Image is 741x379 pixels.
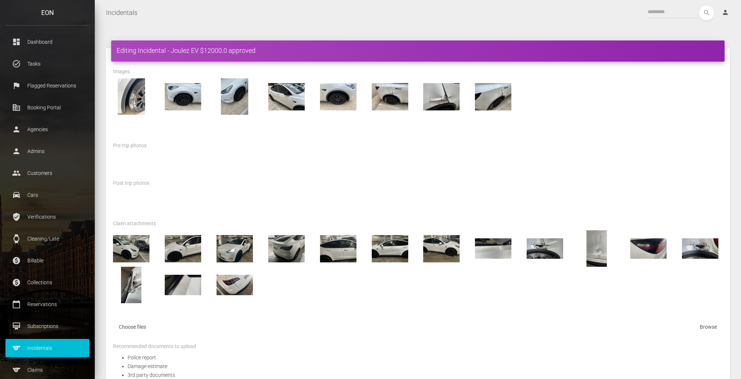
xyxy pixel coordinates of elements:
[11,343,84,353] p: Incidentals
[527,230,563,267] img: damage_photos_78a44d00-fa20-4901-97ca-fd14eec0fef1.jpeg
[11,58,84,69] p: Tasks
[11,364,84,375] p: Claims
[682,230,718,267] img: download%20(2).png
[320,78,356,115] img: IMG_4259.jpg
[11,124,84,135] p: Agencies
[113,142,147,149] label: Pre trip photos
[217,230,253,267] img: 3e8046a2-fb9f-4a73-9ebe-691a3120cd20_28AACDC3-D287-4EF0-99E4-87E1B93807E7_L0_001_1729803947.49331...
[113,220,156,227] label: Claim attachments
[372,230,408,267] img: 05f3916f-aa68-4f59-95af-ce011433b239_B757A5E4-C75F-48B0-8A5A-7B89D692FB0B_L0_001_1729803939.01195...
[5,251,89,270] a: paid Billable
[5,77,89,95] a: flag Flagged Reservations
[113,321,723,336] label: Choose files
[11,277,84,288] p: Collections
[165,230,201,267] img: 3d746e24-8c7a-4fb2-9cfd-477f107cdbff_373E129E-6B75-4599-A41E-8736D79B1CA2_L0_001_1729803943.33774...
[5,208,89,226] a: verified_user Verifications
[5,317,89,335] a: card_membership Subscriptions
[106,4,137,22] a: Incidentals
[372,78,408,115] img: IMG_4260.jpg
[113,180,149,187] label: Post trip photos
[268,230,305,267] img: 4e9f02f1-866f-459a-bc3b-a3c55ade8710_530D6E85-2690-4D09-A8E8-8267738FCA97_L0_001_1729803919.27625...
[423,230,460,267] img: 7c083d24-0830-4660-901d-af43fc6cc1b2_EBEA1531-C77D-4453-9BE8-C896F02B885B_L0_001_1729803908.20621...
[11,321,84,332] p: Subscriptions
[5,55,89,73] a: task_alt Tasks
[5,186,89,204] a: drive_eta Cars
[217,267,253,303] img: download.png
[578,230,615,267] img: damage_photos_e6880ddb-9906-48ae-bd61-5de0a2d45dc7.jpeg
[165,267,201,303] img: download%20(4).png
[11,146,84,157] p: Admins
[5,361,89,379] a: sports Claims
[699,5,714,20] button: search
[11,299,84,310] p: Reservations
[5,142,89,160] a: person Admins
[113,78,149,115] img: IMG_4263.jpg
[11,255,84,266] p: Billable
[423,78,460,115] img: IMG_4261.jpg
[722,9,729,16] i: person
[630,230,667,267] img: download%20(1).png
[475,78,511,115] img: IMG_4262.jpg
[320,230,356,267] img: 5ccc0ab1-1d40-4a86-b644-2eddacd7443b_1EBBD0AB-B22C-4AC4-B958-321CC5B14142_L0_001_1729803912.39094...
[113,267,149,303] img: download%20(3).png
[113,343,196,350] label: Recommended documents to upload
[128,353,723,362] li: Police report
[113,230,149,267] img: 0b8ce81a-5fa0-4206-8cbd-78368460da03_3F170042-4FF9-41D2-BB08-240B64FB2CDF_L0_001_1729803901.68177...
[716,5,736,20] a: person
[5,339,89,357] a: sports Incidentals
[11,36,84,47] p: Dashboard
[5,164,89,182] a: people Customers
[128,362,723,371] li: Damage estimate
[11,168,84,179] p: Customers
[11,80,84,91] p: Flagged Reservations
[5,98,89,117] a: corporate_fare Booking Portal
[11,233,84,244] p: Cleaning/Late
[5,295,89,313] a: calendar_today Reservations
[113,68,130,75] label: Images
[11,102,84,113] p: Booking Portal
[268,78,305,115] img: IMG_4258.jpg
[217,78,253,115] img: IMG_4256.jpg
[5,33,89,51] a: dashboard Dashboard
[165,78,201,115] img: IMG_4257.jpg
[5,230,89,248] a: watch Cleaning/Late
[11,189,84,200] p: Cars
[11,211,84,222] p: Verifications
[5,273,89,292] a: paid Collections
[117,46,719,55] h4: Editing Incidental - Joulez EV $12000.0 approved
[5,120,89,138] a: person Agencies
[475,230,511,267] img: damage_photos_0d2eeb39-2eac-447e-8c18-1f4c215ade57_800.jpeg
